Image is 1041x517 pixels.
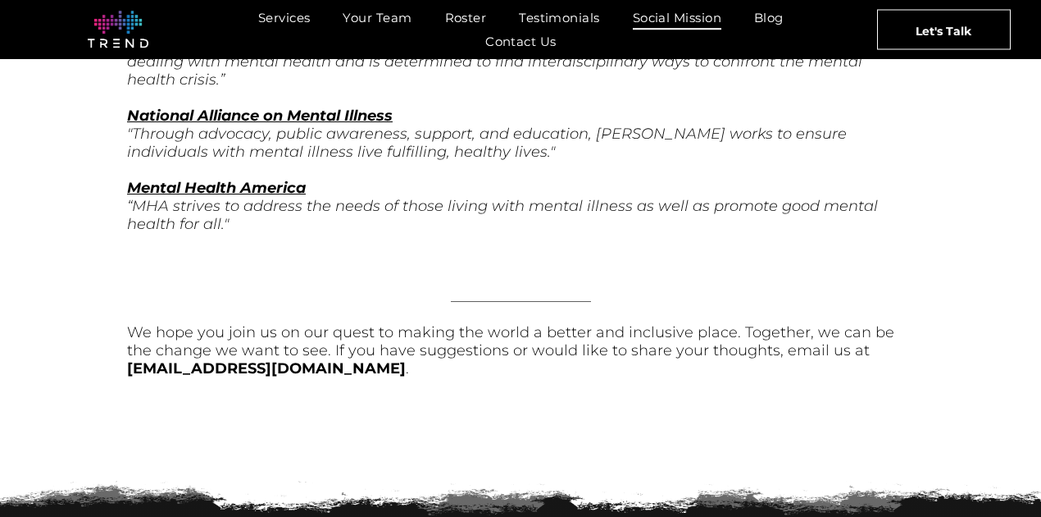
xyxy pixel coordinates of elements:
[242,6,327,30] a: Services
[127,125,847,161] span: "Through advocacy, public awareness, support, and education, [PERSON_NAME] works to ensure indivi...
[127,179,306,197] strong: Mental Health America
[469,30,573,53] a: Contact Us
[616,6,738,30] a: Social Mission
[127,107,393,125] a: National Alliance on Mental Illness
[916,10,971,51] span: Let's Talk
[746,327,1041,517] iframe: Chat Widget
[326,6,428,30] a: Your Team
[502,6,616,30] a: Testimonials
[429,6,503,30] a: Roster
[406,359,409,377] span: .
[127,359,406,377] strong: [EMAIL_ADDRESS][DOMAIN_NAME]
[88,11,148,48] img: logo
[877,9,1011,49] a: Let's Talk
[127,197,878,233] span: “MHA strives to address the needs of those living with mental illness as well as promote good men...
[738,6,800,30] a: Blog
[127,323,894,359] span: We hope you join us on our quest to making the world a better and inclusive place. Together, we c...
[127,34,889,89] span: “Project Healthy Minds is a nonprofit that has recognized the current shortfalls of how we are cu...
[451,287,591,305] span: ___________________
